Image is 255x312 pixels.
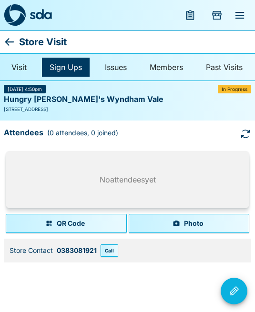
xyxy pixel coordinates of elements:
span: [DATE] 4:50pm [8,87,42,91]
a: Sign Ups [42,58,90,77]
img: sda-logotype.svg [30,9,52,20]
button: Add Store Visit [205,4,228,27]
p: Store Contact [10,245,53,256]
img: sda-logo-dark.svg [4,4,26,26]
a: Members [142,58,191,77]
div: [STREET_ADDRESS] [4,106,251,113]
p: Store Visit [19,34,67,50]
button: QR Code [6,214,127,233]
p: Hungry [PERSON_NAME]'s Wyndham Vale [4,93,163,106]
button: Visit Actions [221,278,247,304]
a: Past Visits [198,58,250,77]
div: No attendees yet [6,151,249,208]
p: 0383081921 [57,245,97,256]
a: Issues [97,58,134,77]
a: Visit [4,58,34,77]
button: Photo [129,214,250,233]
p: Attendees [4,127,43,139]
button: menu [228,4,251,27]
span: In Progress [222,87,247,91]
button: menu [179,4,202,27]
div: (0 attendees, 0 joined) [47,128,118,138]
button: Call [101,244,118,257]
